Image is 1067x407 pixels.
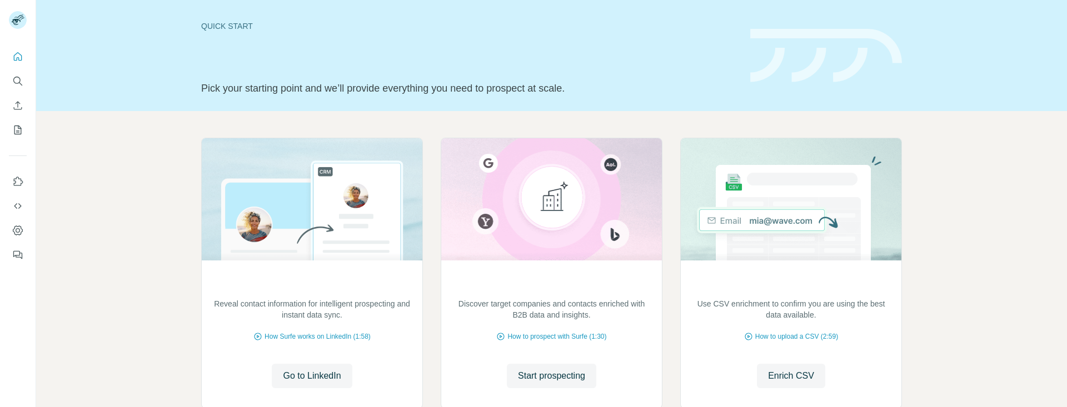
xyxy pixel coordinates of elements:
[726,276,856,292] h2: Enrich your contact lists
[9,47,27,67] button: Quick start
[518,369,585,383] span: Start prospecting
[441,138,662,260] img: Identify target accounts
[452,298,651,320] p: Discover target companies and contacts enriched with B2B data and insights.
[9,71,27,91] button: Search
[201,138,423,260] img: Prospect on LinkedIn
[680,138,902,260] img: Enrich your contact lists
[9,196,27,216] button: Use Surfe API
[9,96,27,115] button: Enrich CSV
[201,52,737,74] h1: Let’s prospect together
[9,245,27,265] button: Feedback
[692,298,890,320] p: Use CSV enrichment to confirm you are using the best data available.
[750,29,902,83] img: banner
[489,276,615,292] h2: Identify target accounts
[201,81,737,96] p: Pick your starting point and we’ll provide everything you need to prospect at scale.
[9,172,27,192] button: Use Surfe on LinkedIn
[507,331,606,341] span: How to prospect with Surfe (1:30)
[213,298,411,320] p: Reveal contact information for intelligent prospecting and instant data sync.
[272,364,352,388] button: Go to LinkedIn
[9,220,27,240] button: Dashboard
[9,120,27,140] button: My lists
[201,21,737,32] div: Quick start
[755,331,838,341] span: How to upload a CSV (2:59)
[768,369,814,383] span: Enrich CSV
[265,331,371,341] span: How Surfe works on LinkedIn (1:58)
[283,369,341,383] span: Go to LinkedIn
[256,276,368,292] h2: Prospect on LinkedIn
[507,364,596,388] button: Start prospecting
[757,364,825,388] button: Enrich CSV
